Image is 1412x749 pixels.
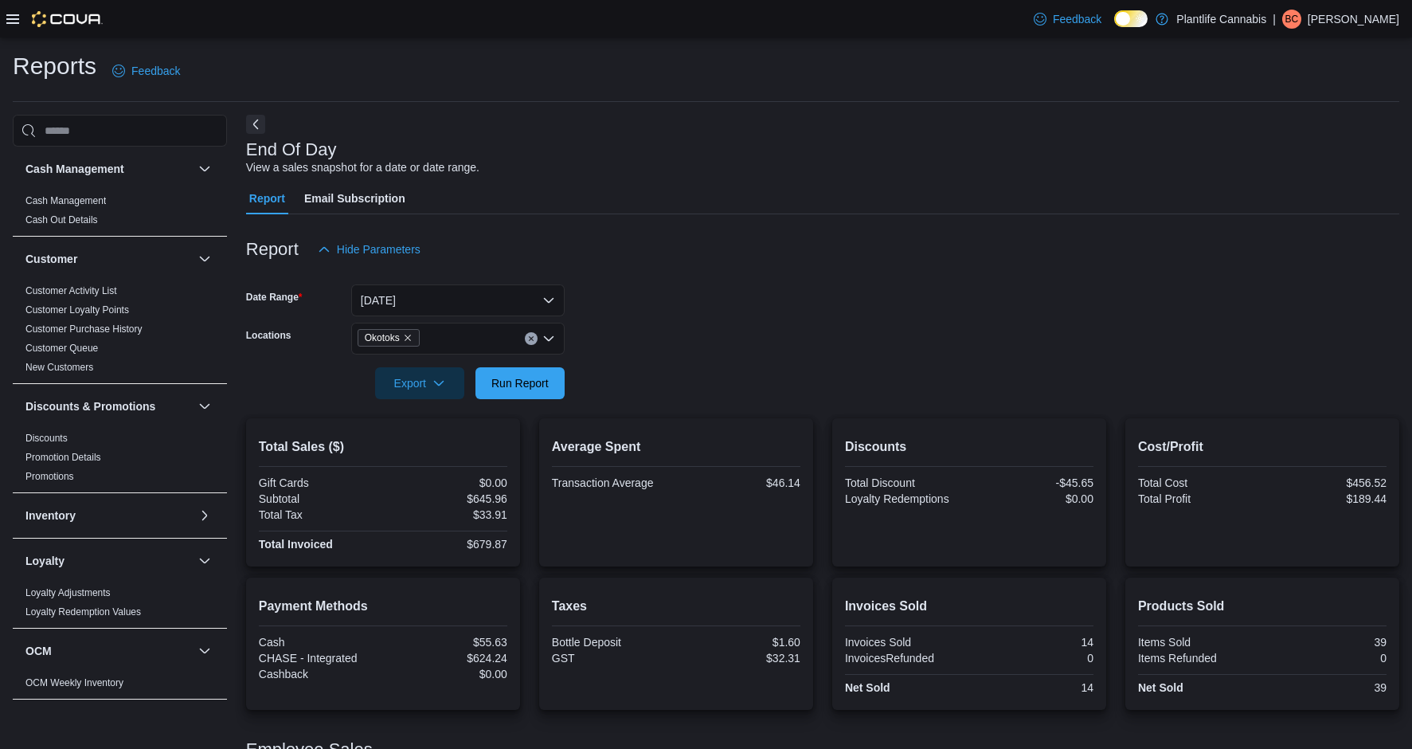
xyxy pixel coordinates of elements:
span: New Customers [25,361,93,374]
div: OCM [13,673,227,699]
button: Inventory [25,508,192,524]
div: Items Refunded [1138,652,1259,665]
h3: OCM [25,643,52,659]
span: Promotions [25,470,74,483]
h2: Total Sales ($) [259,437,507,457]
button: Hide Parameters [311,233,427,265]
a: Loyalty Redemption Values [25,606,141,618]
div: $1.60 [679,636,800,649]
p: Plantlife Cannabis [1176,10,1266,29]
div: Subtotal [259,492,380,505]
a: Promotion Details [25,452,101,463]
span: Loyalty Adjustments [25,586,111,599]
div: $55.63 [386,636,507,649]
span: Okotoks [365,330,400,346]
button: Open list of options [542,332,555,345]
div: 0 [972,652,1093,665]
div: 14 [972,636,1093,649]
div: Loyalty [13,583,227,628]
span: OCM Weekly Inventory [25,676,123,689]
span: Cash Management [25,194,106,207]
button: Loyalty [195,551,214,571]
div: Loyalty Redemptions [845,492,966,505]
div: $189.44 [1265,492,1387,505]
span: Discounts [25,432,68,445]
button: Export [375,367,464,399]
button: Inventory [195,506,214,525]
h3: Discounts & Promotions [25,398,155,414]
div: $46.14 [679,476,800,489]
h2: Cost/Profit [1138,437,1387,457]
h2: Taxes [552,597,800,616]
button: Cash Management [195,159,214,178]
span: Run Report [491,375,549,391]
h3: Cash Management [25,161,124,177]
div: Cash [259,636,380,649]
div: $0.00 [386,668,507,680]
div: Discounts & Promotions [13,429,227,492]
strong: Net Sold [845,681,890,694]
p: [PERSON_NAME] [1308,10,1399,29]
div: $0.00 [972,492,1093,505]
span: Okotoks [358,329,420,347]
h2: Invoices Sold [845,597,1093,616]
button: Discounts & Promotions [25,398,192,414]
span: Customer Loyalty Points [25,304,129,316]
span: Feedback [1053,11,1101,27]
button: Clear input [525,332,538,345]
div: GST [552,652,673,665]
label: Locations [246,329,291,342]
span: Feedback [131,63,180,79]
button: Run Report [475,367,565,399]
a: Customer Queue [25,343,98,354]
h2: Average Spent [552,437,800,457]
div: Bottle Deposit [552,636,673,649]
strong: Net Sold [1138,681,1183,694]
div: $645.96 [386,492,507,505]
h3: Customer [25,251,77,267]
div: Customer [13,281,227,383]
div: Cashback [259,668,380,680]
button: Customer [195,249,214,269]
div: -$45.65 [972,476,1093,489]
div: Transaction Average [552,476,673,489]
h1: Reports [13,50,96,82]
a: Feedback [106,55,186,87]
a: New Customers [25,362,93,373]
div: Total Tax [259,508,380,521]
span: Customer Purchase History [25,323,143,335]
a: Customer Activity List [25,285,117,296]
a: Cash Out Details [25,214,98,225]
strong: Total Invoiced [259,538,333,551]
button: OCM [195,641,214,661]
p: | [1273,10,1276,29]
a: Customer Purchase History [25,324,143,335]
button: Discounts & Promotions [195,397,214,416]
h2: Payment Methods [259,597,507,616]
img: Cova [32,11,103,27]
div: $456.52 [1265,476,1387,489]
div: 0 [1265,652,1387,665]
span: Hide Parameters [337,241,420,257]
div: Total Cost [1138,476,1259,489]
div: Gift Cards [259,476,380,489]
span: Export [385,367,455,399]
span: Email Subscription [304,182,405,214]
a: Feedback [1027,3,1108,35]
div: Total Discount [845,476,966,489]
div: Cash Management [13,191,227,236]
div: View a sales snapshot for a date or date range. [246,159,479,176]
div: 39 [1265,636,1387,649]
a: OCM Weekly Inventory [25,677,123,688]
span: Report [249,182,285,214]
span: Promotion Details [25,451,101,464]
div: Brad Cale [1282,10,1301,29]
div: $624.24 [386,652,507,665]
h3: End Of Day [246,140,337,159]
h2: Products Sold [1138,597,1387,616]
div: $679.87 [386,538,507,551]
button: Cash Management [25,161,192,177]
span: Loyalty Redemption Values [25,606,141,618]
div: InvoicesRefunded [845,652,966,665]
a: Loyalty Adjustments [25,587,111,598]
